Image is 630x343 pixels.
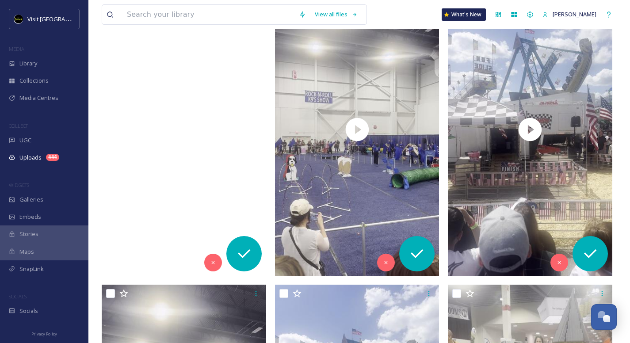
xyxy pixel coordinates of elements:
[553,10,596,18] span: [PERSON_NAME]
[19,153,42,162] span: Uploads
[122,5,294,24] input: Search your library
[14,15,23,23] img: VISIT%20DETROIT%20LOGO%20-%20BLACK%20BACKGROUND.png
[31,328,57,339] a: Privacy Policy
[9,182,29,188] span: WIDGETS
[46,154,59,161] div: 444
[19,195,43,204] span: Galleries
[19,248,34,256] span: Maps
[31,331,57,337] span: Privacy Policy
[19,76,49,85] span: Collections
[19,136,31,145] span: UGC
[538,6,601,23] a: [PERSON_NAME]
[310,6,362,23] a: View all files
[19,94,58,102] span: Media Centres
[9,293,27,300] span: SOCIALS
[19,265,44,273] span: SnapLink
[19,230,38,238] span: Stories
[591,304,617,330] button: Open Chat
[442,8,486,21] a: What's New
[27,15,96,23] span: Visit [GEOGRAPHIC_DATA]
[9,46,24,52] span: MEDIA
[19,213,41,221] span: Embeds
[19,59,37,68] span: Library
[19,307,38,315] span: Socials
[9,122,28,129] span: COLLECT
